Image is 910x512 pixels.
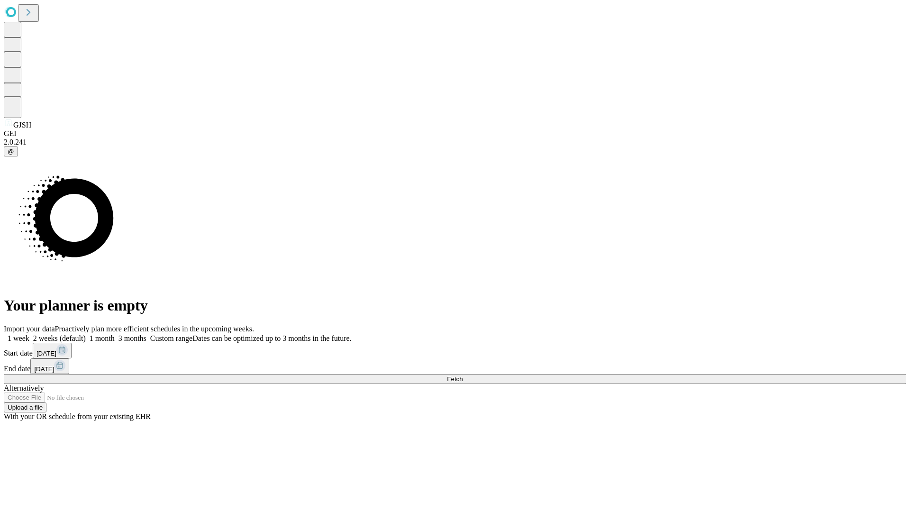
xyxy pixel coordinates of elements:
span: 3 months [118,334,146,342]
button: Fetch [4,374,906,384]
h1: Your planner is empty [4,297,906,314]
div: 2.0.241 [4,138,906,146]
span: [DATE] [36,350,56,357]
span: 1 week [8,334,29,342]
span: Import your data [4,325,55,333]
span: @ [8,148,14,155]
button: Upload a file [4,402,46,412]
span: [DATE] [34,366,54,373]
div: GEI [4,129,906,138]
span: Dates can be optimized up to 3 months in the future. [192,334,351,342]
button: @ [4,146,18,156]
span: GJSH [13,121,31,129]
span: Custom range [150,334,192,342]
button: [DATE] [30,358,69,374]
span: Proactively plan more efficient schedules in the upcoming weeks. [55,325,254,333]
span: Alternatively [4,384,44,392]
span: With your OR schedule from your existing EHR [4,412,151,421]
div: Start date [4,343,906,358]
div: End date [4,358,906,374]
span: 2 weeks (default) [33,334,86,342]
span: 1 month [90,334,115,342]
span: Fetch [447,375,463,383]
button: [DATE] [33,343,72,358]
